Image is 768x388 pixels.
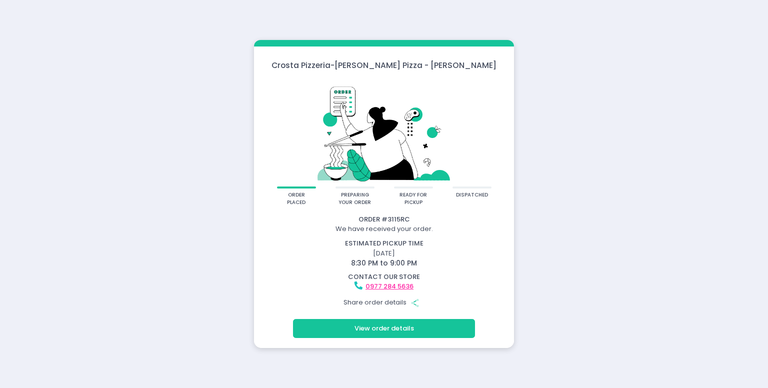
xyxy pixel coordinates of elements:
[397,191,429,206] div: ready for pickup
[255,214,512,224] div: Order # 3115RC
[255,293,512,312] div: Share order details
[255,224,512,234] div: We have received your order.
[365,281,413,291] a: 0977 284 5636
[255,272,512,282] div: contact our store
[254,59,514,71] div: Crosta Pizzeria - [PERSON_NAME] Pizza - [PERSON_NAME]
[293,319,475,338] button: View order details
[249,238,519,268] div: [DATE]
[280,191,312,206] div: order placed
[456,191,488,199] div: dispatched
[267,77,501,186] img: talkie
[255,238,512,248] div: estimated pickup time
[338,191,371,206] div: preparing your order
[351,258,417,268] span: 8:30 PM to 9:00 PM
